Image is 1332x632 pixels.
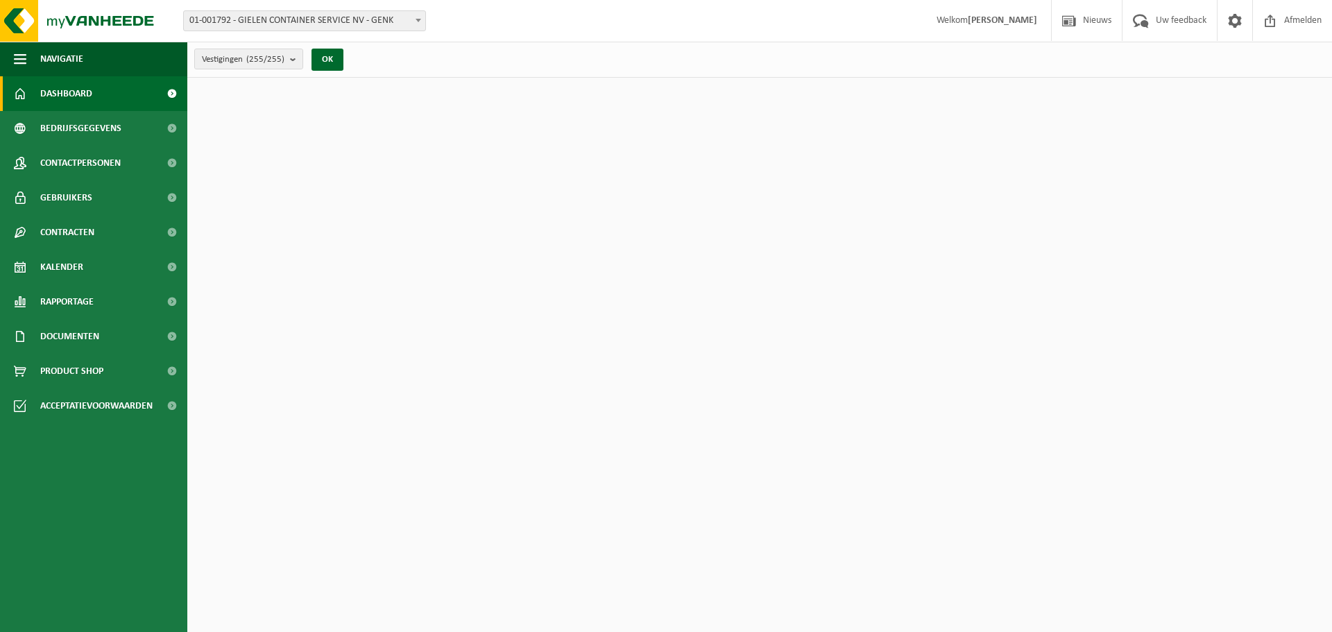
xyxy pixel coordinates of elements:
span: Navigatie [40,42,83,76]
span: Gebruikers [40,180,92,215]
span: Vestigingen [202,49,284,70]
span: Product Shop [40,354,103,388]
span: 01-001792 - GIELEN CONTAINER SERVICE NV - GENK [184,11,425,31]
span: Contracten [40,215,94,250]
count: (255/255) [246,55,284,64]
span: Acceptatievoorwaarden [40,388,153,423]
span: Kalender [40,250,83,284]
strong: [PERSON_NAME] [968,15,1037,26]
span: 01-001792 - GIELEN CONTAINER SERVICE NV - GENK [183,10,426,31]
button: OK [311,49,343,71]
span: Contactpersonen [40,146,121,180]
span: Dashboard [40,76,92,111]
iframe: chat widget [7,601,232,632]
span: Bedrijfsgegevens [40,111,121,146]
button: Vestigingen(255/255) [194,49,303,69]
span: Documenten [40,319,99,354]
span: Rapportage [40,284,94,319]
